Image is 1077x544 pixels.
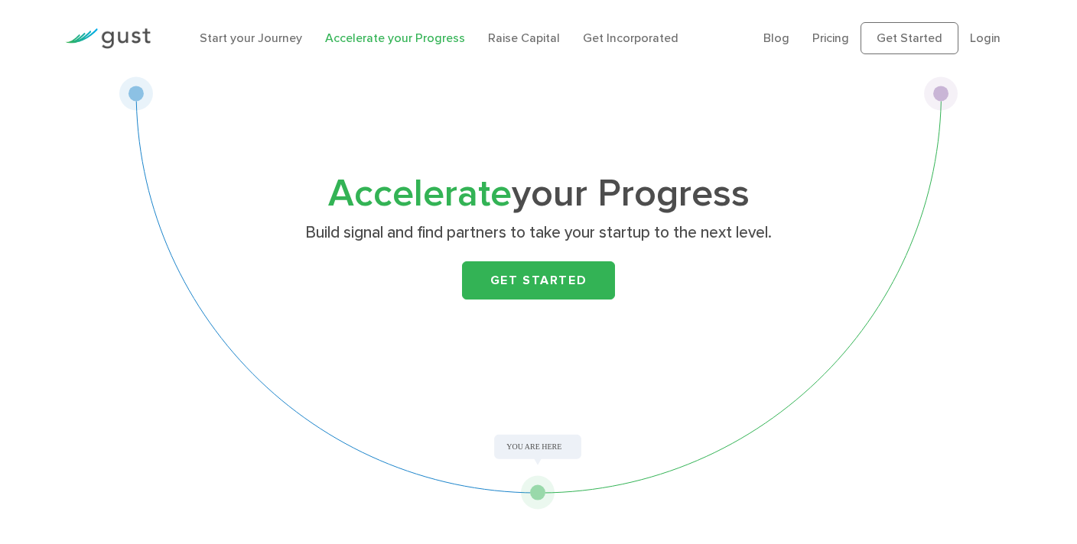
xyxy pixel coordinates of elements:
a: Start your Journey [200,31,302,45]
a: Raise Capital [488,31,560,45]
a: Get Incorporated [583,31,678,45]
a: Get Started [861,22,958,54]
a: Get Started [462,261,615,300]
a: Pricing [812,31,849,45]
a: Blog [763,31,789,45]
span: Accelerate [328,171,512,216]
img: Gust Logo [65,28,151,49]
a: Accelerate your Progress [325,31,465,45]
p: Build signal and find partners to take your startup to the next level. [242,222,835,244]
a: Login [970,31,1001,45]
h1: your Progress [236,176,841,212]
